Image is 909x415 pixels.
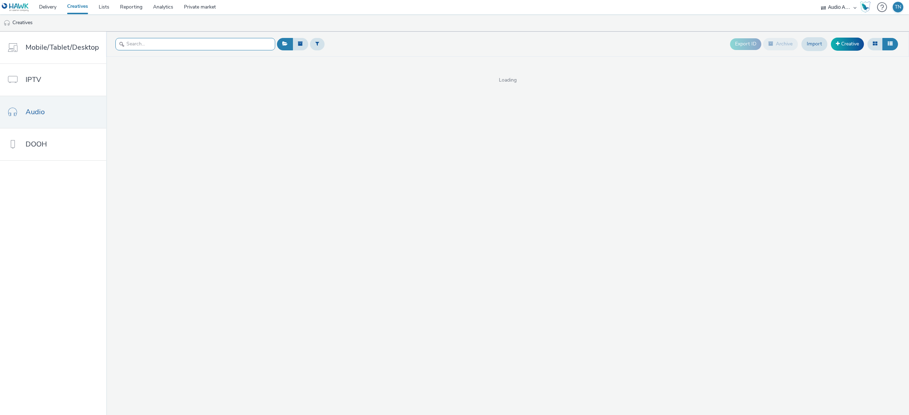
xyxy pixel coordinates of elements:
a: Creative [831,38,864,50]
a: Hawk Academy [860,1,873,13]
button: Table [882,38,898,50]
img: undefined Logo [2,3,29,12]
button: Grid [867,38,883,50]
input: Search... [115,38,275,50]
span: Audio [26,107,45,117]
img: Hawk Academy [860,1,871,13]
span: DOOH [26,139,47,149]
button: Archive [763,38,798,50]
img: audio [4,20,11,27]
a: Import [801,37,827,51]
span: Mobile/Tablet/Desktop [26,42,99,52]
span: Loading [106,77,909,84]
button: Export ID [730,38,761,50]
span: IPTV [26,74,41,85]
div: TN [895,2,901,12]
